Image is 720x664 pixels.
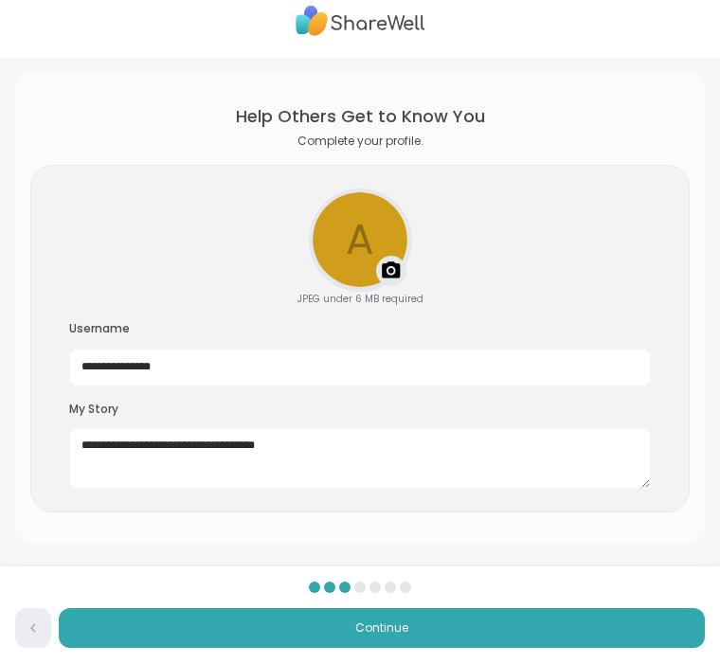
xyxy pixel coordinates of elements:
h2: Complete your profile. [297,134,423,151]
h3: My Story [69,403,651,419]
span: Continue [355,620,408,637]
h3: Username [69,322,651,338]
h1: Help Others Get to Know You [236,104,485,130]
button: Continue [59,609,705,649]
div: JPEG under 6 MB required [297,293,423,307]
